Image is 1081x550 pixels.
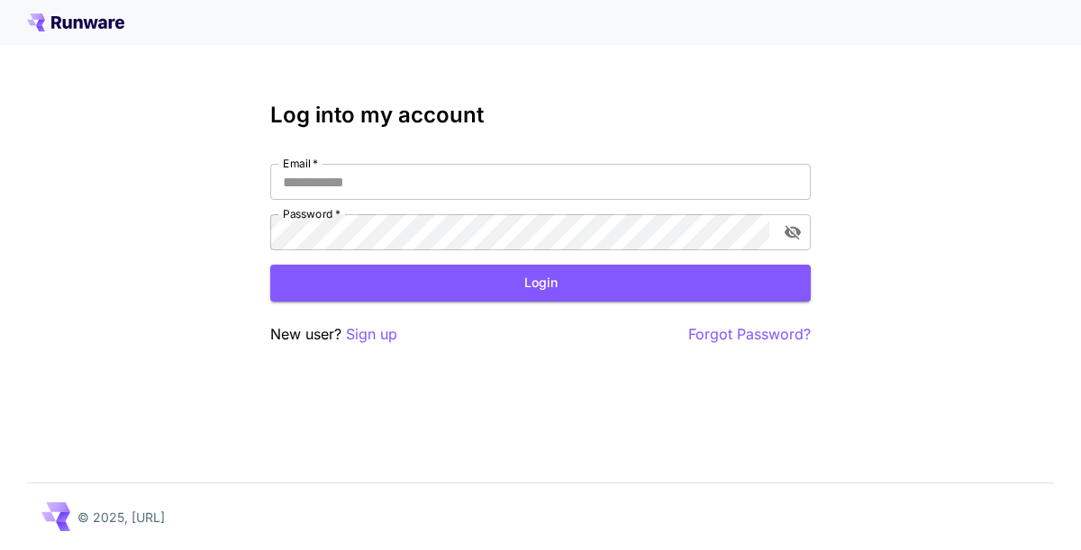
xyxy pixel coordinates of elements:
h3: Log into my account [270,103,811,128]
button: Login [270,265,811,302]
label: Email [283,156,318,171]
button: toggle password visibility [777,216,809,248]
p: New user? [270,323,397,346]
button: Forgot Password? [688,323,811,346]
p: © 2025, [URL] [77,508,165,527]
label: Password [283,206,341,221]
button: Sign up [346,323,397,346]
